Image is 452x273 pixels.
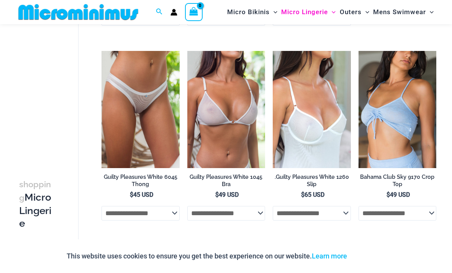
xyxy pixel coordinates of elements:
a: Mens SwimwearMenu ToggleMenu Toggle [371,2,436,22]
img: Guilty Pleasures White 1045 Bra 01 [187,51,265,168]
a: View Shopping Cart, empty [185,3,203,21]
a: Account icon link [170,9,177,16]
a: Guilty Pleasures White 1045 Bra [187,173,265,191]
bdi: 45 USD [130,191,153,198]
bdi: 65 USD [301,191,324,198]
button: Accept [353,247,385,265]
img: Guilty Pleasures White 1260 Slip 01 [273,51,351,168]
a: .Guilty Pleasures White 1260 Slip [273,173,351,191]
span: shopping [19,180,51,203]
iframe: TrustedSite Certified [19,1,88,154]
nav: Site Navigation [224,1,437,23]
h2: Bahama Club Sky 9170 Crop Top [359,173,437,188]
span: Menu Toggle [362,2,369,22]
a: Guilty Pleasures White 6045 Thong 01Guilty Pleasures White 1045 Bra 6045 Thong 06Guilty Pleasures... [102,51,180,168]
span: Mens Swimwear [373,2,426,22]
a: Bahama Club Sky 9170 Crop Top 5404 Skirt 08Bahama Club Sky 9170 Crop Top 5404 Skirt 09Bahama Club... [359,51,437,168]
span: $ [130,191,133,198]
span: Menu Toggle [426,2,434,22]
img: MM SHOP LOGO FLAT [15,3,141,21]
span: Menu Toggle [270,2,277,22]
a: Guilty Pleasures White 1045 Bra 01Guilty Pleasures White 1045 Bra 02Guilty Pleasures White 1045 B... [187,51,265,168]
h2: Guilty Pleasures White 1045 Bra [187,173,265,188]
a: Micro BikinisMenu ToggleMenu Toggle [225,2,279,22]
img: Bahama Club Sky 9170 Crop Top 5404 Skirt 08 [359,51,437,168]
a: Learn more [312,252,347,260]
a: Guilty Pleasures White 6045 Thong [102,173,180,191]
span: Menu Toggle [328,2,336,22]
p: This website uses cookies to ensure you get the best experience on our website. [67,250,347,262]
bdi: 49 USD [215,191,239,198]
span: Micro Lingerie [281,2,328,22]
bdi: 49 USD [386,191,410,198]
a: Micro LingerieMenu ToggleMenu Toggle [279,2,337,22]
a: OutersMenu ToggleMenu Toggle [338,2,371,22]
h2: .Guilty Pleasures White 1260 Slip [273,173,351,188]
h3: Micro Lingerie [19,178,51,230]
a: Bahama Club Sky 9170 Crop Top [359,173,437,191]
img: Guilty Pleasures White 6045 Thong 01 [102,51,180,168]
span: $ [215,191,219,198]
h2: Guilty Pleasures White 6045 Thong [102,173,180,188]
span: Outers [340,2,362,22]
span: $ [301,191,305,198]
a: Guilty Pleasures White 1260 Slip 01Guilty Pleasures White 1260 Slip 689 Micro 05Guilty Pleasures ... [273,51,351,168]
a: Search icon link [156,7,163,17]
span: $ [386,191,390,198]
span: Micro Bikinis [227,2,270,22]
